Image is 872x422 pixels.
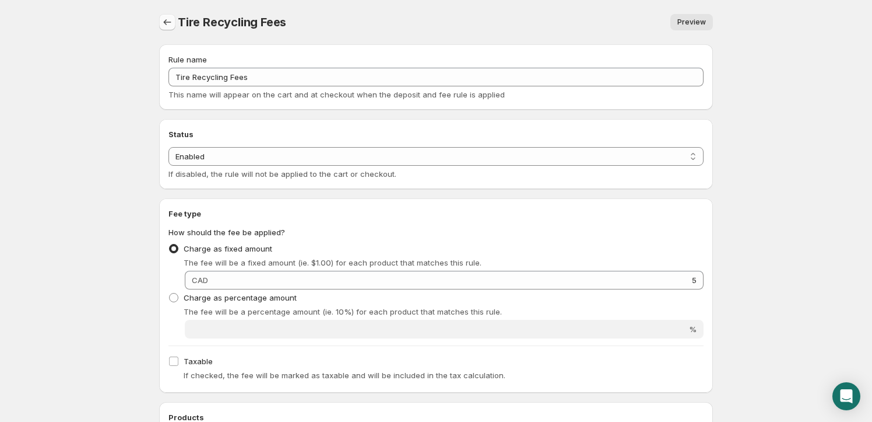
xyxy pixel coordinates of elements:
[168,208,704,219] h2: Fee type
[832,382,860,410] div: Open Intercom Messenger
[184,258,481,267] span: The fee will be a fixed amount (ie. $1.00) for each product that matches this rule.
[184,306,704,318] p: The fee will be a percentage amount (ie. 10%) for each product that matches this rule.
[168,228,285,237] span: How should the fee be applied?
[159,14,175,30] button: Settings
[677,18,706,27] span: Preview
[168,55,207,64] span: Rule name
[168,169,396,179] span: If disabled, the rule will not be applied to the cart or checkout.
[168,90,505,99] span: This name will appear on the cart and at checkout when the deposit and fee rule is applied
[184,371,505,380] span: If checked, the fee will be marked as taxable and will be included in the tax calculation.
[168,128,704,140] h2: Status
[184,357,213,366] span: Taxable
[670,14,713,30] a: Preview
[689,325,697,334] span: %
[178,15,286,29] span: Tire Recycling Fees
[184,293,297,302] span: Charge as percentage amount
[184,244,272,253] span: Charge as fixed amount
[192,275,208,285] span: CAD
